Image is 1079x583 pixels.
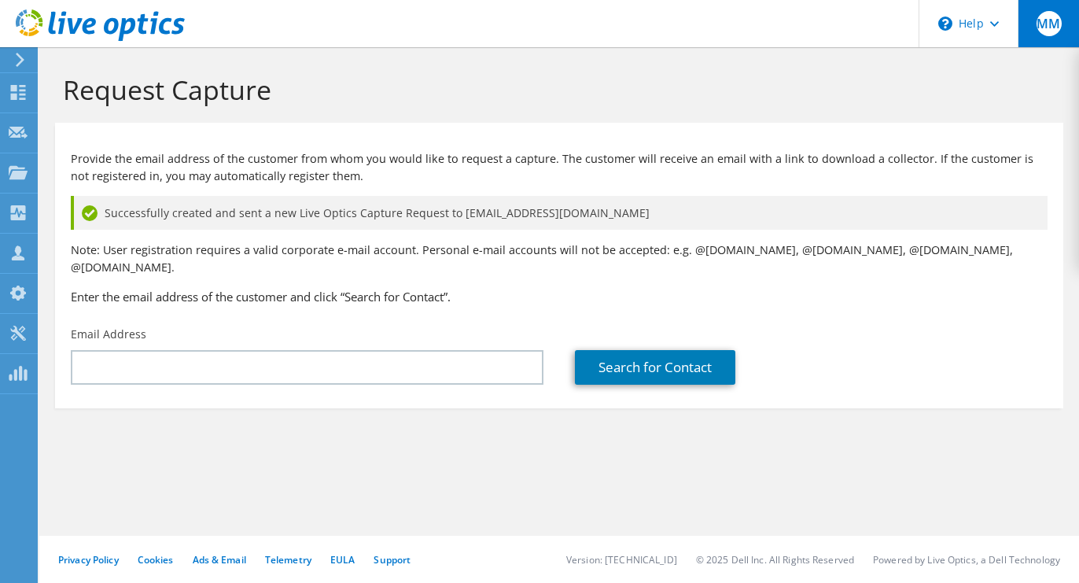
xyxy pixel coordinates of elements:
p: Note: User registration requires a valid corporate e-mail account. Personal e-mail accounts will ... [71,242,1048,276]
p: Provide the email address of the customer from whom you would like to request a capture. The cust... [71,150,1048,185]
svg: \n [938,17,952,31]
a: Privacy Policy [58,553,119,566]
span: Successfully created and sent a new Live Optics Capture Request to [EMAIL_ADDRESS][DOMAIN_NAME] [105,205,650,222]
li: © 2025 Dell Inc. All Rights Reserved [696,553,854,566]
h3: Enter the email address of the customer and click “Search for Contact”. [71,288,1048,305]
a: Support [374,553,411,566]
li: Version: [TECHNICAL_ID] [566,553,677,566]
a: EULA [330,553,355,566]
h1: Request Capture [63,73,1048,106]
a: Ads & Email [193,553,246,566]
a: Cookies [138,553,174,566]
a: Search for Contact [575,350,735,385]
a: Telemetry [265,553,311,566]
span: MM [1037,11,1062,36]
li: Powered by Live Optics, a Dell Technology [873,553,1060,566]
label: Email Address [71,327,146,342]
